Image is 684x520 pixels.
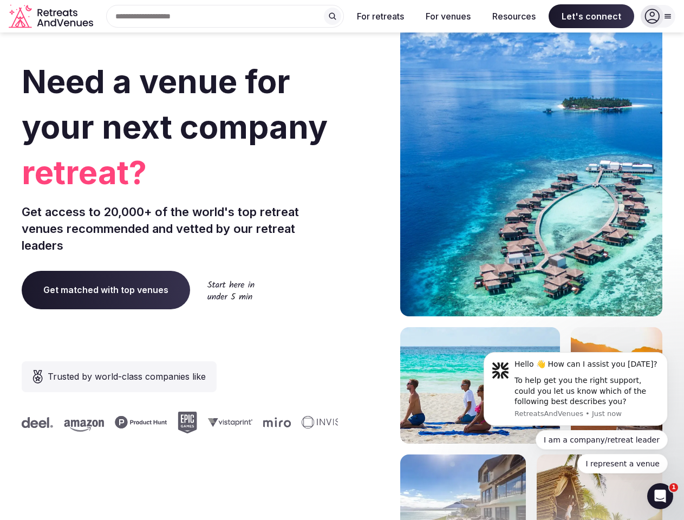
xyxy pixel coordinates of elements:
iframe: Intercom notifications message [467,342,684,480]
a: Visit the homepage [9,4,95,29]
span: Let's connect [549,4,634,28]
button: Resources [484,4,544,28]
svg: Miro company logo [263,417,291,427]
svg: Epic Games company logo [178,412,197,433]
img: yoga on tropical beach [400,327,560,444]
iframe: Intercom live chat [647,483,673,509]
button: For retreats [348,4,413,28]
img: Start here in under 5 min [207,281,255,300]
svg: Invisible company logo [302,416,361,429]
svg: Deel company logo [22,417,53,428]
span: Need a venue for your next company [22,62,328,146]
p: Get access to 20,000+ of the world's top retreat venues recommended and vetted by our retreat lea... [22,204,338,253]
button: For venues [417,4,479,28]
span: 1 [669,483,678,492]
svg: Vistaprint company logo [208,418,252,427]
span: retreat? [22,149,338,195]
svg: Retreats and Venues company logo [9,4,95,29]
img: woman sitting in back of truck with camels [571,327,662,444]
span: Trusted by world-class companies like [48,370,206,383]
a: Get matched with top venues [22,271,190,309]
